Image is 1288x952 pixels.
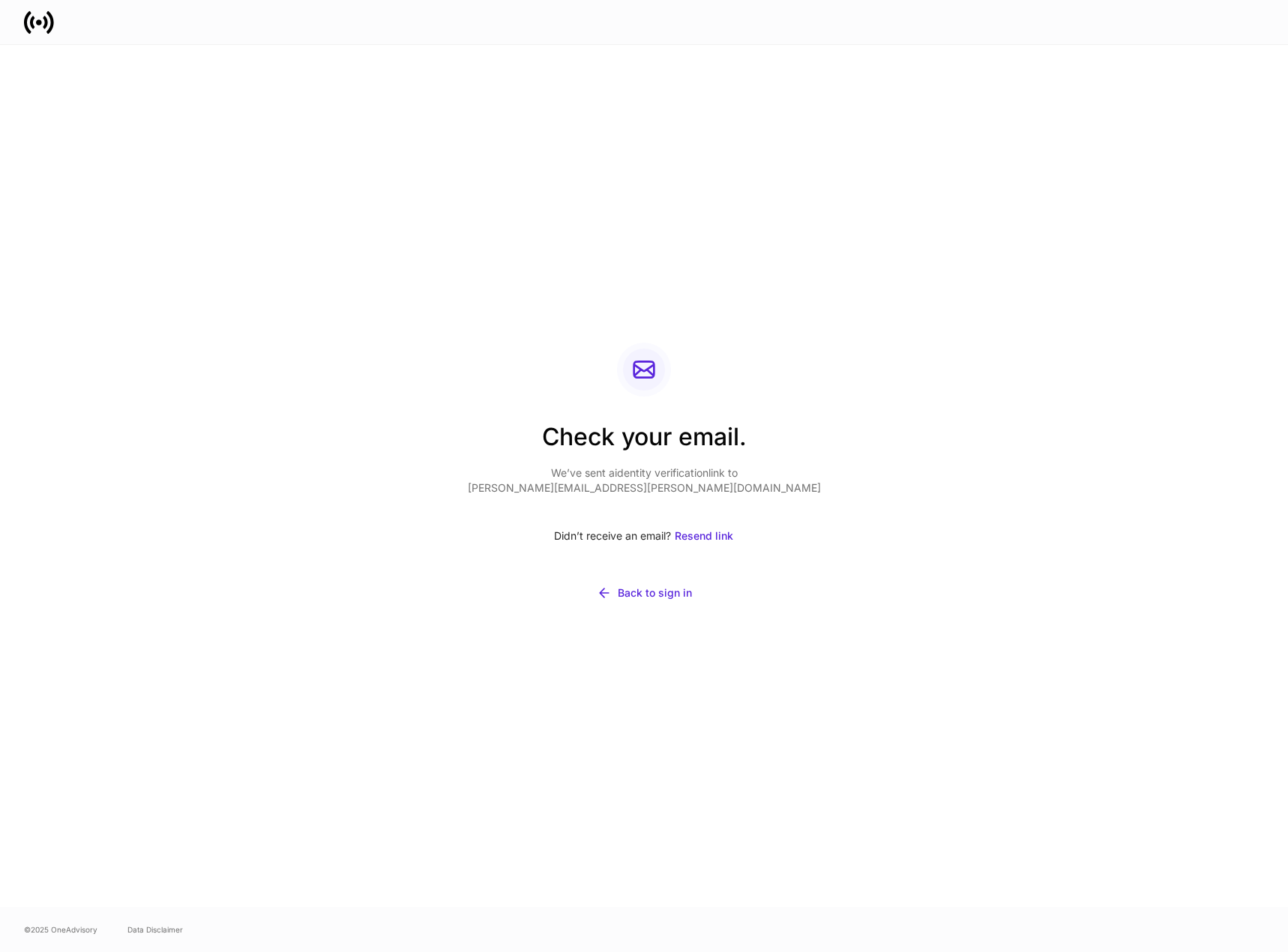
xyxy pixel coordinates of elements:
p: We’ve sent a identity verification link to [PERSON_NAME][EMAIL_ADDRESS][PERSON_NAME][DOMAIN_NAME] [468,466,821,495]
div: Didn’t receive an email? [468,519,821,552]
button: Back to sign in [468,576,821,609]
h2: Check your email. [468,421,821,466]
span: © 2025 OneAdvisory [24,924,97,936]
div: Back to sign in [618,585,692,600]
button: Resend link [674,519,734,552]
a: Data Disclaimer [127,924,183,936]
div: Resend link [675,528,733,543]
